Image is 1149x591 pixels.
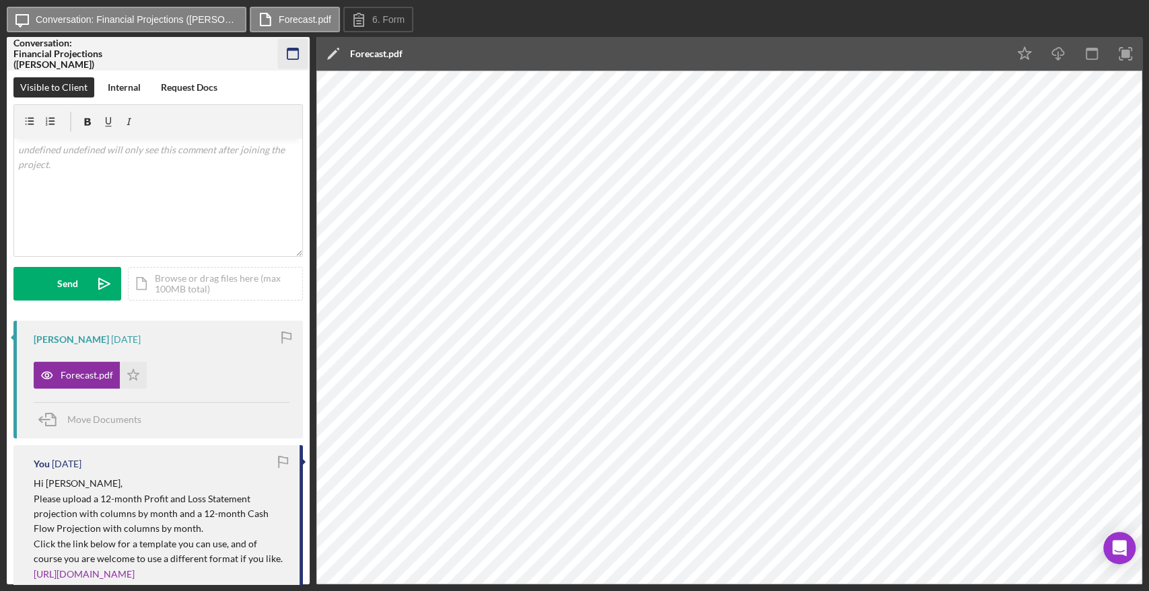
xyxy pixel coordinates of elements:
a: [URL][DOMAIN_NAME] [34,568,135,580]
div: Request Docs [161,77,217,97]
div: Internal [108,77,141,97]
div: Visible to Client [20,77,88,97]
time: 2025-09-11 12:13 [111,334,141,345]
time: 2025-08-26 18:30 [52,459,81,469]
button: 6. Form [343,7,413,32]
span: Move Documents [67,413,141,425]
p: Click the link below for a template you can use, and of course you are welcome to use a different... [34,537,286,567]
div: You [34,459,50,469]
div: [PERSON_NAME] [34,334,109,345]
button: Internal [101,77,147,97]
label: Forecast.pdf [279,14,331,25]
button: Move Documents [34,403,155,436]
label: Conversation: Financial Projections ([PERSON_NAME]) [36,14,238,25]
div: Forecast.pdf [61,370,113,381]
button: Request Docs [154,77,224,97]
button: Forecast.pdf [250,7,340,32]
div: Forecast.pdf [350,48,403,59]
button: Send [13,267,121,301]
button: Forecast.pdf [34,362,147,389]
p: Please upload a 12-month Profit and Loss Statement projection with columns by month and a 12-mont... [34,491,286,537]
button: Conversation: Financial Projections ([PERSON_NAME]) [7,7,246,32]
p: Hi [PERSON_NAME], [34,476,286,491]
div: Send [57,267,78,301]
label: 6. Form [372,14,405,25]
button: Visible to Client [13,77,94,97]
div: Open Intercom Messenger [1103,532,1136,564]
div: Conversation: Financial Projections ([PERSON_NAME]) [13,38,108,70]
